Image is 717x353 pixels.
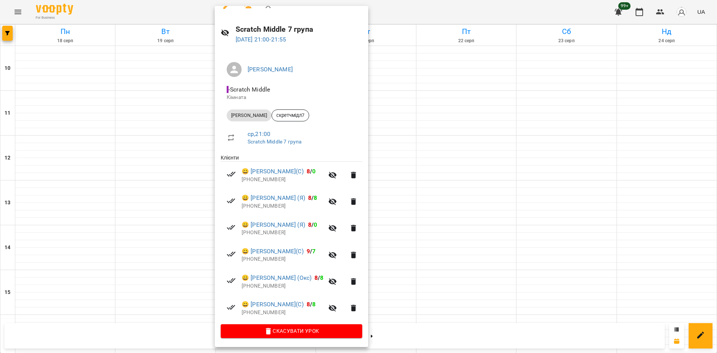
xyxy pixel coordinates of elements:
b: / [314,274,323,281]
b: / [308,221,317,228]
span: [PERSON_NAME] [227,112,271,119]
span: 8 [308,221,311,228]
p: [PHONE_NUMBER] [242,202,324,210]
span: - Scratch Middle [227,86,271,93]
span: 0 [314,221,317,228]
p: [PHONE_NUMBER] [242,309,324,316]
svg: Візит сплачено [227,303,236,312]
span: 9 [307,248,310,255]
a: ср , 21:00 [248,130,270,137]
span: 8 [307,168,310,175]
svg: Візит сплачено [227,276,236,285]
svg: Візит сплачено [227,196,236,205]
span: 8 [308,194,311,201]
b: / [307,248,316,255]
span: 8 [320,274,323,281]
svg: Візит сплачено [227,170,236,179]
span: 7 [312,248,316,255]
p: [PHONE_NUMBER] [242,176,324,183]
a: 😀 [PERSON_NAME] (Я) [242,193,305,202]
b: / [308,194,317,201]
span: 8 [312,301,316,308]
div: скретчмідл7 [271,109,309,121]
ul: Клієнти [221,154,362,324]
a: Scratch Middle 7 група [248,139,301,145]
b: / [307,168,316,175]
a: [PERSON_NAME] [248,66,293,73]
a: 😀 [PERSON_NAME] (Окс) [242,273,311,282]
span: 0 [312,168,316,175]
b: / [307,301,316,308]
a: 😀 [PERSON_NAME] (Я) [242,220,305,229]
span: 8 [314,274,318,281]
a: 😀 [PERSON_NAME](С) [242,247,304,256]
span: 8 [314,194,317,201]
span: Скасувати Урок [227,326,356,335]
p: [PHONE_NUMBER] [242,229,324,236]
a: 😀 [PERSON_NAME](С) [242,300,304,309]
svg: Візит сплачено [227,223,236,232]
a: [DATE] 21:00-21:55 [236,36,286,43]
h6: Scratch Middle 7 група [236,24,363,35]
p: [PHONE_NUMBER] [242,282,324,290]
p: Кімната [227,94,356,101]
span: 8 [307,301,310,308]
a: 😀 [PERSON_NAME](С) [242,167,304,176]
p: [PHONE_NUMBER] [242,256,324,263]
button: Скасувати Урок [221,324,362,338]
svg: Візит сплачено [227,250,236,258]
span: скретчмідл7 [272,112,309,119]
